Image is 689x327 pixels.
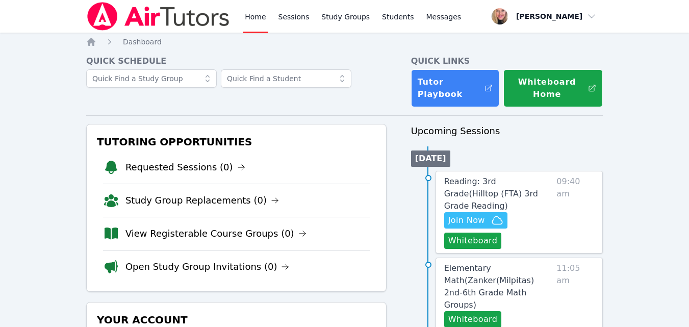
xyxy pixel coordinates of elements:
[444,175,553,212] a: Reading: 3rd Grade(Hilltop (FTA) 3rd Grade Reading)
[86,37,603,47] nav: Breadcrumb
[123,37,162,47] a: Dashboard
[426,12,462,22] span: Messages
[556,175,594,249] span: 09:40 am
[86,69,217,88] input: Quick Find a Study Group
[411,69,500,107] a: Tutor Playbook
[444,177,538,211] span: Reading: 3rd Grade ( Hilltop (FTA) 3rd Grade Reading )
[95,133,378,151] h3: Tutoring Opportunities
[123,38,162,46] span: Dashboard
[411,55,603,67] h4: Quick Links
[221,69,351,88] input: Quick Find a Student
[444,233,502,249] button: Whiteboard
[411,150,450,167] li: [DATE]
[125,193,279,208] a: Study Group Replacements (0)
[86,55,387,67] h4: Quick Schedule
[444,262,553,311] a: Elementary Math(Zanker(Milpitas) 2nd-6th Grade Math Groups)
[86,2,231,31] img: Air Tutors
[444,212,507,229] button: Join Now
[444,263,534,310] span: Elementary Math ( Zanker(Milpitas) 2nd-6th Grade Math Groups )
[125,260,290,274] a: Open Study Group Invitations (0)
[448,214,485,227] span: Join Now
[503,69,603,107] button: Whiteboard Home
[411,124,603,138] h3: Upcoming Sessions
[125,227,307,241] a: View Registerable Course Groups (0)
[125,160,245,174] a: Requested Sessions (0)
